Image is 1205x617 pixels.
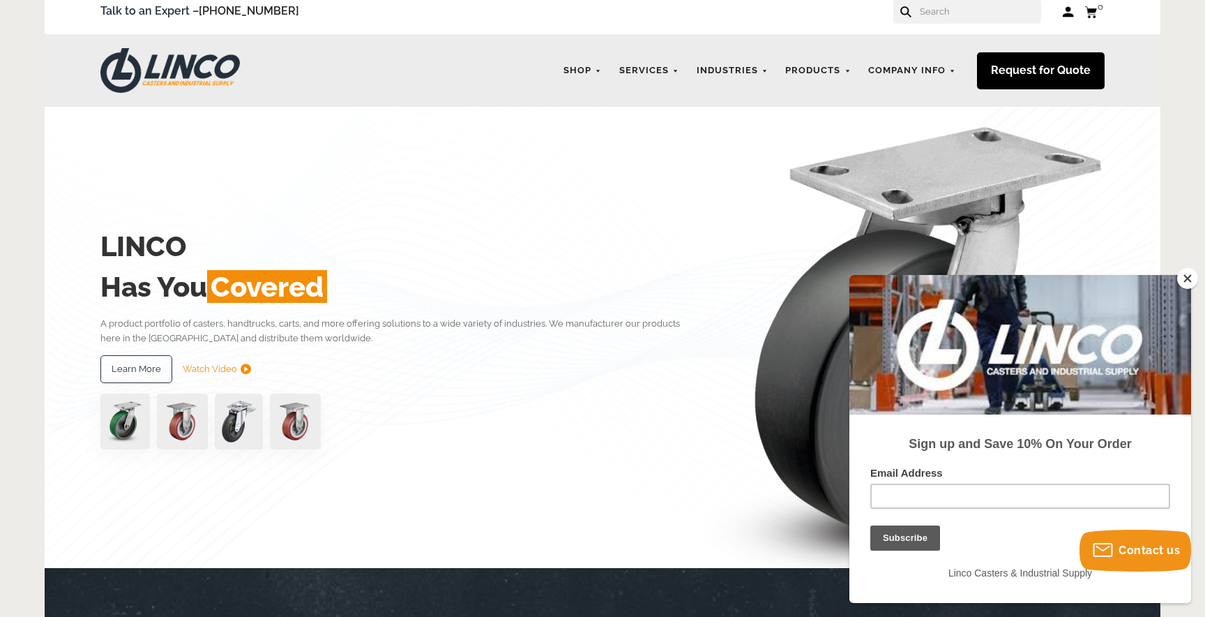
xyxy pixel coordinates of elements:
[199,4,299,17] a: [PHONE_NUMBER]
[977,52,1105,89] a: Request for Quote
[778,57,858,84] a: Products
[704,107,1105,568] img: linco_caster
[270,394,321,449] img: capture-59611-removebg-preview-1.png
[100,267,701,307] h2: Has You
[1062,5,1074,19] a: Log in
[215,394,262,449] img: lvwpp200rst849959jpg-30522-removebg-preview-1.png
[21,251,91,276] input: Subscribe
[1098,1,1103,12] span: 0
[99,292,243,304] span: Linco Casters & Industrial Supply
[100,394,150,449] img: pn3orx8a-94725-1-1-.png
[59,162,282,176] strong: Sign up and Save 10% On Your Order
[100,2,299,21] span: Talk to an Expert –
[612,57,686,84] a: Services
[1119,544,1180,557] span: Contact us
[207,270,327,303] span: Covered
[1177,268,1198,289] button: Close
[100,355,172,383] a: Learn More
[21,192,321,209] label: Email Address
[100,48,240,93] img: LINCO CASTERS & INDUSTRIAL SUPPLY
[1084,3,1105,20] a: 0
[100,226,701,267] h2: LINCO
[861,57,963,84] a: Company Info
[183,355,251,383] a: Watch Video
[100,316,701,346] p: A product portfolio of casters, handtrucks, carts, and more offering solutions to a wide variety ...
[241,364,251,374] img: subtract.png
[157,394,208,449] img: capture-59611-removebg-preview-1.png
[1079,530,1191,572] button: Contact us
[690,57,775,84] a: Industries
[556,57,609,84] a: Shop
